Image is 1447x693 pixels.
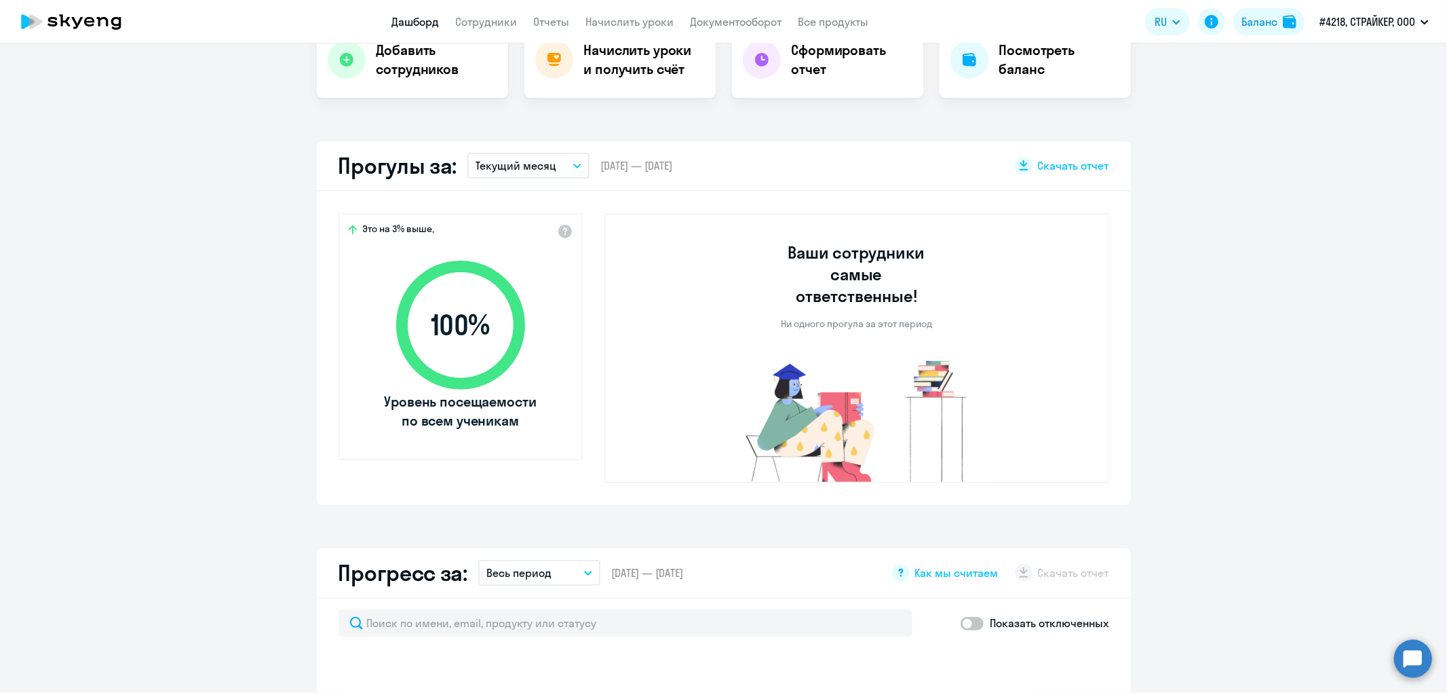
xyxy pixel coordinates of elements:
[792,41,912,79] h4: Сформировать отчет
[1319,14,1415,30] p: #4218, СТРАЙКЕР, ООО
[585,15,674,29] a: Начислить уроки
[476,157,556,174] p: Текущий месяц
[999,41,1120,79] h4: Посмотреть баланс
[1283,15,1296,29] img: balance
[600,158,672,173] span: [DATE] — [DATE]
[339,152,457,179] h2: Прогулы за:
[1145,8,1190,35] button: RU
[990,615,1109,631] p: Показать отключенных
[690,15,782,29] a: Документооборот
[1313,5,1435,38] button: #4218, СТРАЙКЕР, ООО
[1233,8,1305,35] button: Балансbalance
[781,318,932,330] p: Ни одного прогула за этот период
[486,565,552,581] p: Весь период
[455,15,517,29] a: Сотрудники
[1241,14,1277,30] div: Баланс
[383,392,539,430] span: Уровень посещаемости по всем ученикам
[584,41,702,79] h4: Начислить уроки и получить счёт
[798,15,868,29] a: Все продукты
[1155,14,1167,30] span: RU
[720,357,992,482] img: no-truants
[915,565,999,580] span: Как мы считаем
[363,223,435,239] span: Это на 3% выше,
[339,559,467,586] h2: Прогресс за:
[533,15,569,29] a: Отчеты
[377,41,497,79] h4: Добавить сотрудников
[611,565,683,580] span: [DATE] — [DATE]
[383,309,539,341] span: 100 %
[478,560,600,586] button: Весь период
[1038,158,1109,173] span: Скачать отчет
[467,153,590,179] button: Текущий месяц
[769,242,944,307] h3: Ваши сотрудники самые ответственные!
[391,15,439,29] a: Дашборд
[339,610,912,637] input: Поиск по имени, email, продукту или статусу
